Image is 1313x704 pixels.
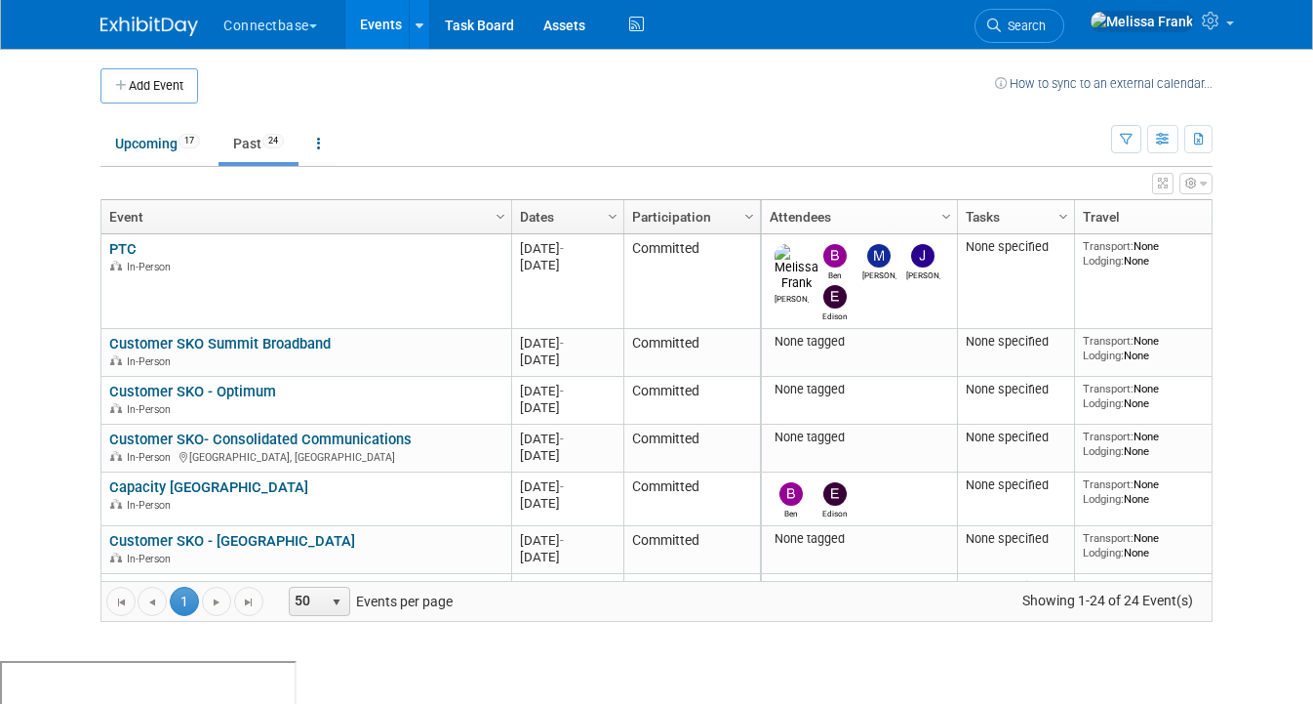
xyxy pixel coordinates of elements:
[560,241,564,256] span: -
[560,384,564,398] span: -
[109,478,308,496] a: Capacity [GEOGRAPHIC_DATA]
[862,268,896,280] div: Mary Ann Rose
[818,268,853,280] div: Ben Edmond
[770,430,950,445] div: None tagged
[966,579,1067,595] div: None specified
[110,499,122,509] img: In-Person Event
[110,403,122,413] img: In-Person Event
[623,574,760,628] td: Committed
[966,382,1067,397] div: None specified
[110,553,122,562] img: In-Person Event
[1083,430,1134,443] span: Transport:
[938,209,954,225] span: Column Settings
[1083,334,1134,348] span: Transport:
[1083,430,1223,458] div: None None
[127,499,177,512] span: In-Person
[144,595,160,610] span: Go to the previous page
[127,261,177,273] span: In-Person
[520,495,615,512] div: [DATE]
[138,587,167,616] a: Go to the previous page
[1083,254,1124,268] span: Lodging:
[493,209,508,225] span: Column Settings
[1083,334,1223,362] div: None None
[110,355,122,365] img: In-Person Event
[109,580,205,598] a: Metro Connect
[560,336,564,351] span: -
[491,200,512,229] a: Column Settings
[109,448,502,465] div: [GEOGRAPHIC_DATA], [GEOGRAPHIC_DATA]
[1083,579,1134,593] span: Transport:
[520,335,615,352] div: [DATE]
[109,240,137,258] a: PTC
[100,125,215,162] a: Upcoming17
[1083,579,1223,607] div: None None
[966,531,1067,547] div: None specified
[520,431,615,447] div: [DATE]
[520,200,611,233] a: Dates
[1054,200,1075,229] a: Column Settings
[966,430,1067,445] div: None specified
[823,285,847,309] img: Edison Smith-Stubbs
[1090,11,1194,32] img: Melissa Frank
[906,268,940,280] div: James Grant
[520,478,615,495] div: [DATE]
[770,382,950,397] div: None tagged
[623,473,760,526] td: Committed
[520,240,615,257] div: [DATE]
[241,595,257,610] span: Go to the last page
[911,244,935,268] img: James Grant
[966,239,1067,255] div: None specified
[1083,444,1124,458] span: Lodging:
[1083,382,1223,410] div: None None
[329,595,344,610] span: select
[127,553,177,565] span: In-Person
[1001,19,1046,33] span: Search
[623,526,760,574] td: Committed
[1083,477,1134,491] span: Transport:
[170,587,199,616] span: 1
[127,355,177,368] span: In-Person
[975,9,1064,43] a: Search
[127,403,177,416] span: In-Person
[603,200,624,229] a: Column Settings
[779,482,803,506] img: Ben Edmond
[770,531,950,547] div: None tagged
[605,209,620,225] span: Column Settings
[1083,477,1223,506] div: None None
[995,76,1213,91] a: How to sync to an external calendar...
[520,352,615,368] div: [DATE]
[179,134,200,148] span: 17
[520,549,615,565] div: [DATE]
[623,329,760,377] td: Committed
[966,200,1061,233] a: Tasks
[234,587,263,616] a: Go to the last page
[818,309,853,321] div: Edison Smith-Stubbs
[109,383,276,400] a: Customer SKO - Optimum
[202,587,231,616] a: Go to the next page
[520,532,615,549] div: [DATE]
[127,451,177,464] span: In-Person
[262,134,284,148] span: 24
[623,425,760,473] td: Committed
[775,506,809,518] div: Ben Edmond
[520,447,615,464] div: [DATE]
[109,335,331,352] a: Customer SKO Summit Broadband
[100,17,198,36] img: ExhibitDay
[770,334,950,350] div: None tagged
[219,125,298,162] a: Past24
[1083,200,1217,233] a: Travel
[818,506,853,518] div: Edison Smith-Stubbs
[775,244,818,291] img: Melissa Frank
[1083,239,1223,268] div: None None
[109,200,498,233] a: Event
[775,291,809,304] div: Melissa Frank
[110,451,122,461] img: In-Person Event
[1210,200,1231,229] a: Column Settings
[560,432,564,446] span: -
[770,200,944,233] a: Attendees
[209,595,224,610] span: Go to the next page
[1083,396,1124,410] span: Lodging:
[264,587,472,616] span: Events per page
[823,244,847,268] img: Ben Edmond
[966,477,1067,493] div: None specified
